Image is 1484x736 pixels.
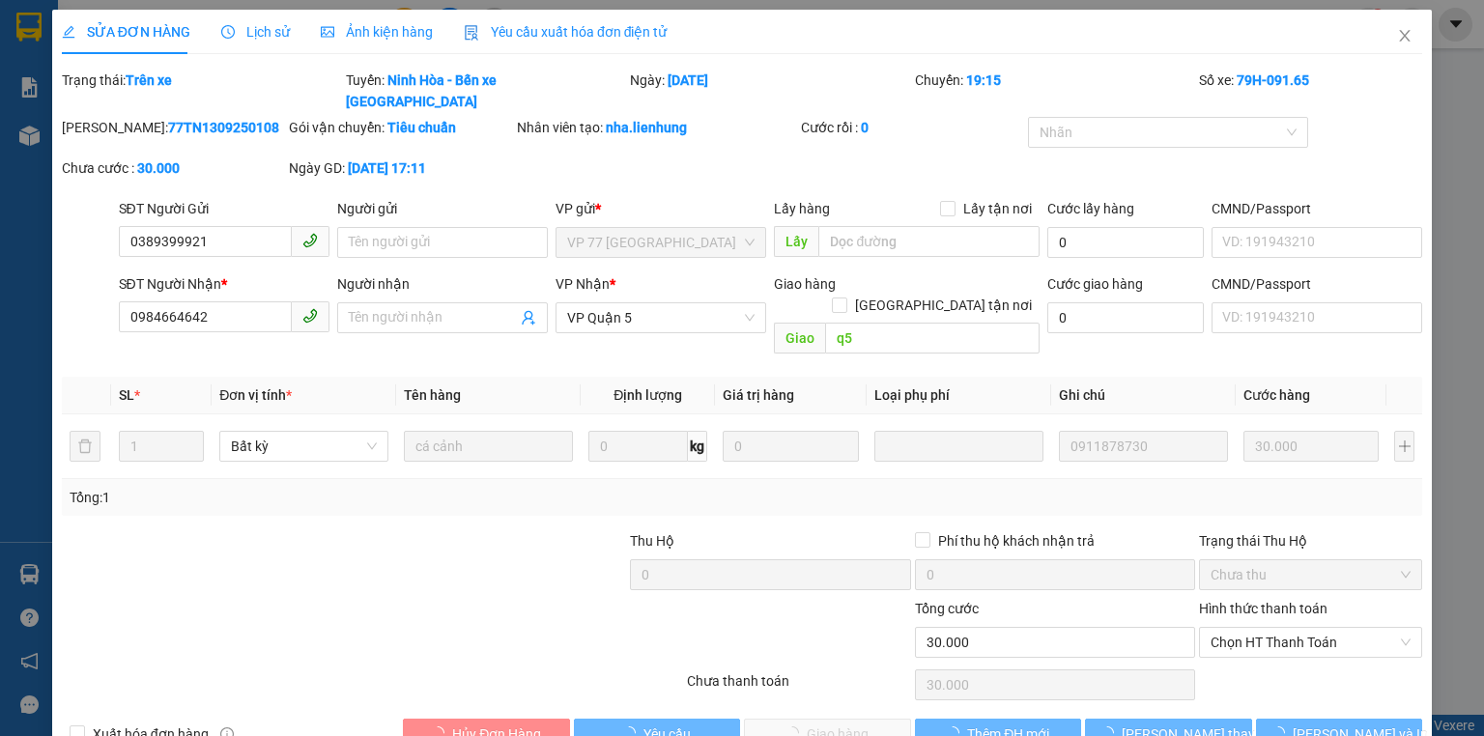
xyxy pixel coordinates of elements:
span: clock-circle [221,25,235,39]
span: picture [321,25,334,39]
b: 79H-091.65 [1237,72,1309,88]
span: Tên hàng [404,387,461,403]
span: Chọn HT Thanh Toán [1211,628,1411,657]
span: Bất kỳ [231,432,377,461]
span: Lấy tận nơi [956,198,1040,219]
input: Ghi Chú [1059,431,1228,462]
div: Chuyến: [913,70,1197,112]
label: Cước giao hàng [1047,276,1143,292]
b: nha.lienhung [606,120,687,135]
b: Ninh Hòa - Bến xe [GEOGRAPHIC_DATA] [346,72,497,109]
span: user-add [521,310,536,326]
span: Tổng cước [915,601,979,616]
label: Cước lấy hàng [1047,201,1134,216]
b: 19:15 [966,72,1001,88]
div: Tuyến: [344,70,628,112]
span: Thu Hộ [630,533,674,549]
b: 0 [861,120,869,135]
span: [GEOGRAPHIC_DATA] tận nơi [847,295,1040,316]
span: phone [302,308,318,324]
span: close [1397,28,1413,43]
span: kg [688,431,707,462]
div: SĐT Người Gửi [119,198,329,219]
span: VP Nhận [556,276,610,292]
b: [DATE] [668,72,708,88]
span: Lấy [774,226,818,257]
th: Ghi chú [1051,377,1236,414]
span: VP Quận 5 [567,303,755,332]
span: Giao hàng [774,276,836,292]
div: Ngày: [628,70,912,112]
span: Định lượng [614,387,682,403]
div: Nhân viên tạo: [517,117,797,138]
th: Loại phụ phí [867,377,1051,414]
input: VD: Bàn, Ghế [404,431,573,462]
b: Tiêu chuẩn [387,120,456,135]
div: Gói vận chuyển: [289,117,512,138]
input: Dọc đường [825,323,1040,354]
div: Người gửi [337,198,548,219]
b: Trên xe [126,72,172,88]
span: Chưa thu [1211,560,1411,589]
span: Ảnh kiện hàng [321,24,433,40]
div: [PERSON_NAME]: [62,117,285,138]
input: 0 [723,431,858,462]
b: 30.000 [137,160,180,176]
button: delete [70,431,100,462]
div: VP gửi [556,198,766,219]
input: 0 [1243,431,1379,462]
div: Chưa cước : [62,157,285,179]
span: Yêu cầu xuất hóa đơn điện tử [464,24,668,40]
button: Close [1378,10,1432,64]
span: SL [119,387,134,403]
div: Ngày GD: [289,157,512,179]
button: plus [1394,431,1414,462]
div: CMND/Passport [1212,198,1422,219]
b: 77TN1309250108 [168,120,279,135]
span: Giao [774,323,825,354]
b: [DATE] 17:11 [348,160,426,176]
div: Trạng thái: [60,70,344,112]
span: Giá trị hàng [723,387,794,403]
div: Người nhận [337,273,548,295]
span: SỬA ĐƠN HÀNG [62,24,190,40]
span: Lấy hàng [774,201,830,216]
span: Phí thu hộ khách nhận trả [930,530,1102,552]
input: Cước giao hàng [1047,302,1204,333]
span: Đơn vị tính [219,387,292,403]
div: Số xe: [1197,70,1424,112]
span: Lịch sử [221,24,290,40]
span: edit [62,25,75,39]
div: CMND/Passport [1212,273,1422,295]
label: Hình thức thanh toán [1199,601,1327,616]
span: phone [302,233,318,248]
div: Trạng thái Thu Hộ [1199,530,1422,552]
div: Chưa thanh toán [685,670,912,704]
span: VP 77 Thái Nguyên [567,228,755,257]
input: Cước lấy hàng [1047,227,1204,258]
img: icon [464,25,479,41]
div: Cước rồi : [801,117,1024,138]
input: Dọc đường [818,226,1040,257]
div: Tổng: 1 [70,487,574,508]
span: Cước hàng [1243,387,1310,403]
div: SĐT Người Nhận [119,273,329,295]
